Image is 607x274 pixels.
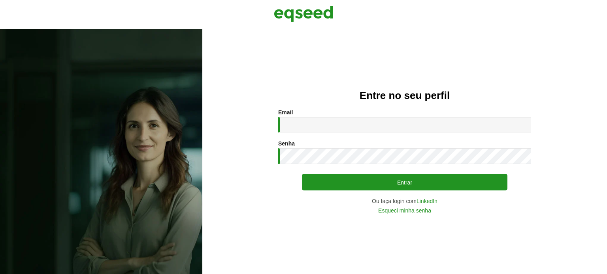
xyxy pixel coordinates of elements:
label: Senha [278,141,295,146]
a: LinkedIn [417,198,437,204]
div: Ou faça login com [278,198,531,204]
a: Esqueci minha senha [378,208,431,213]
button: Entrar [302,174,507,190]
label: Email [278,110,293,115]
h2: Entre no seu perfil [218,90,591,101]
img: EqSeed Logo [274,4,333,24]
